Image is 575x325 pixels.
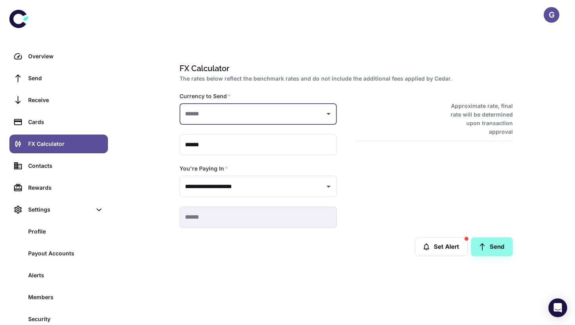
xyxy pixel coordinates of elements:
div: Cards [28,118,103,126]
div: Rewards [28,183,103,192]
label: You're Paying In [180,165,228,172]
div: Receive [28,96,103,104]
h6: Approximate rate, final rate will be determined upon transaction approval [442,102,513,136]
a: Members [9,288,108,307]
div: Overview [28,52,103,61]
div: Contacts [28,162,103,170]
div: Payout Accounts [28,249,103,258]
h1: FX Calculator [180,63,510,74]
a: Profile [9,222,108,241]
a: Send [471,237,513,256]
div: Open Intercom Messenger [548,298,567,317]
div: Members [28,293,103,302]
div: Alerts [28,271,103,280]
button: G [544,7,559,23]
div: Settings [28,205,92,214]
button: Open [323,108,334,119]
a: Alerts [9,266,108,285]
a: Send [9,69,108,88]
a: FX Calculator [9,135,108,153]
div: Send [28,74,103,83]
a: Payout Accounts [9,244,108,263]
a: Rewards [9,178,108,197]
div: Settings [9,200,108,219]
div: Profile [28,227,103,236]
label: Currency to Send [180,92,231,100]
button: Open [323,181,334,192]
a: Cards [9,113,108,131]
a: Contacts [9,156,108,175]
div: Security [28,315,103,323]
div: FX Calculator [28,140,103,148]
a: Receive [9,91,108,110]
a: Overview [9,47,108,66]
button: Set Alert [415,237,468,256]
